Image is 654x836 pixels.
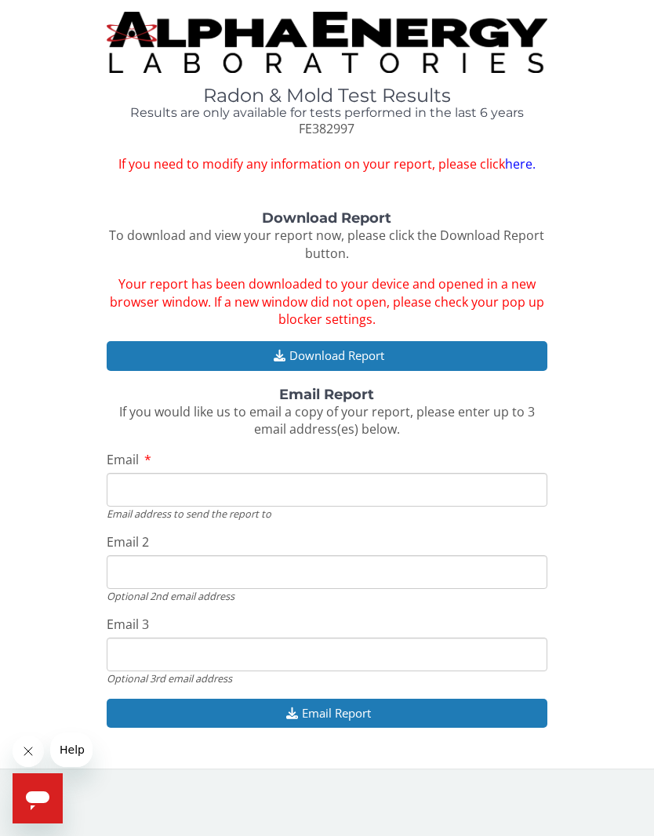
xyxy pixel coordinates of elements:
span: Email 3 [107,616,149,633]
strong: Download Report [262,209,391,227]
div: Optional 3rd email address [107,671,548,685]
a: here. [505,155,536,173]
span: Your report has been downloaded to your device and opened in a new browser window. If a new windo... [110,275,544,329]
span: To download and view your report now, please click the Download Report button. [109,227,544,262]
span: If you need to modify any information on your report, please click [107,155,548,173]
iframe: Close message [13,736,44,767]
h4: Results are only available for tests performed in the last 6 years [107,106,548,120]
span: Email [107,451,139,468]
div: Optional 2nd email address [107,589,548,603]
span: If you would like us to email a copy of your report, please enter up to 3 email address(es) below. [119,403,535,438]
iframe: Button to launch messaging window [13,773,63,823]
div: Email address to send the report to [107,507,548,521]
strong: Email Report [279,386,374,403]
button: Download Report [107,341,548,370]
button: Email Report [107,699,548,728]
span: FE382997 [299,120,354,137]
span: Email 2 [107,533,149,551]
h1: Radon & Mold Test Results [107,85,548,106]
img: TightCrop.jpg [107,12,548,73]
iframe: Message from company [50,732,93,767]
